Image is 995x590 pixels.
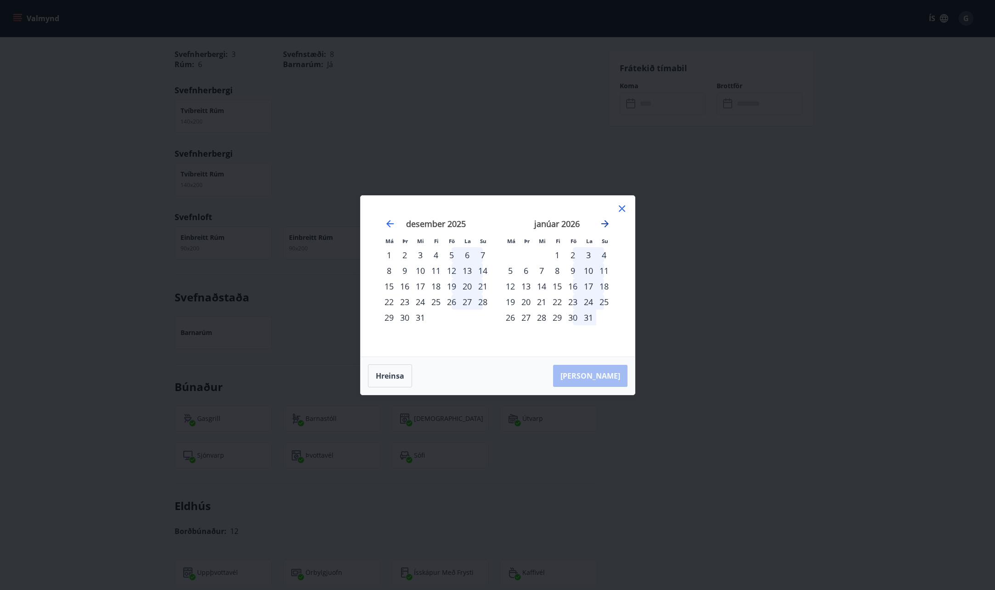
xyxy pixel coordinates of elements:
[503,263,518,278] td: Choose mánudagur, 5. janúar 2026 as your check-in date. It’s available.
[518,278,534,294] div: 13
[444,263,459,278] td: Choose föstudagur, 12. desember 2025 as your check-in date. It’s available.
[413,278,428,294] td: Choose miðvikudagur, 17. desember 2025 as your check-in date. It’s available.
[534,263,549,278] td: Choose miðvikudagur, 7. janúar 2026 as your check-in date. It’s available.
[444,247,459,263] td: Choose föstudagur, 5. desember 2025 as your check-in date. It’s available.
[381,247,397,263] div: 1
[397,310,413,325] td: Choose þriðjudagur, 30. desember 2025 as your check-in date. It’s available.
[428,294,444,310] td: Choose fimmtudagur, 25. desember 2025 as your check-in date. It’s available.
[581,278,596,294] td: Choose laugardagur, 17. janúar 2026 as your check-in date. It’s available.
[428,247,444,263] td: Choose fimmtudagur, 4. desember 2025 as your check-in date. It’s available.
[602,238,608,244] small: Su
[581,294,596,310] td: Choose laugardagur, 24. janúar 2026 as your check-in date. It’s available.
[428,263,444,278] td: Choose fimmtudagur, 11. desember 2025 as your check-in date. It’s available.
[565,247,581,263] td: Choose föstudagur, 2. janúar 2026 as your check-in date. It’s available.
[381,294,397,310] td: Choose mánudagur, 22. desember 2025 as your check-in date. It’s available.
[381,263,397,278] td: Choose mánudagur, 8. desember 2025 as your check-in date. It’s available.
[368,364,412,387] button: Hreinsa
[565,310,581,325] td: Choose föstudagur, 30. janúar 2026 as your check-in date. It’s available.
[397,278,413,294] td: Choose þriðjudagur, 16. desember 2025 as your check-in date. It’s available.
[571,238,577,244] small: Fö
[413,247,428,263] div: 3
[549,294,565,310] td: Choose fimmtudagur, 22. janúar 2026 as your check-in date. It’s available.
[428,278,444,294] div: 18
[518,263,534,278] div: 6
[549,278,565,294] div: 15
[518,310,534,325] td: Choose þriðjudagur, 27. janúar 2026 as your check-in date. It’s available.
[449,238,455,244] small: Fö
[503,294,518,310] div: 19
[581,263,596,278] div: 10
[581,247,596,263] td: Choose laugardagur, 3. janúar 2026 as your check-in date. It’s available.
[459,278,475,294] div: 20
[534,294,549,310] td: Choose miðvikudagur, 21. janúar 2026 as your check-in date. It’s available.
[518,310,534,325] div: 27
[534,278,549,294] div: 14
[459,263,475,278] div: 13
[397,247,413,263] td: Choose þriðjudagur, 2. desember 2025 as your check-in date. It’s available.
[381,263,397,278] div: 8
[565,263,581,278] td: Choose föstudagur, 9. janúar 2026 as your check-in date. It’s available.
[413,310,428,325] td: Choose miðvikudagur, 31. desember 2025 as your check-in date. It’s available.
[565,278,581,294] td: Choose föstudagur, 16. janúar 2026 as your check-in date. It’s available.
[475,263,491,278] td: Choose sunnudagur, 14. desember 2025 as your check-in date. It’s available.
[518,278,534,294] td: Choose þriðjudagur, 13. janúar 2026 as your check-in date. It’s available.
[417,238,424,244] small: Mi
[475,278,491,294] td: Choose sunnudagur, 21. desember 2025 as your check-in date. It’s available.
[381,278,397,294] div: 15
[402,238,408,244] small: Þr
[524,238,530,244] small: Þr
[503,310,518,325] div: 26
[381,310,397,325] div: 29
[459,294,475,310] div: 27
[565,263,581,278] div: 9
[480,238,486,244] small: Su
[518,294,534,310] td: Choose þriðjudagur, 20. janúar 2026 as your check-in date. It’s available.
[503,294,518,310] td: Choose mánudagur, 19. janúar 2026 as your check-in date. It’s available.
[459,247,475,263] div: 6
[503,310,518,325] td: Choose mánudagur, 26. janúar 2026 as your check-in date. It’s available.
[596,278,612,294] td: Choose sunnudagur, 18. janúar 2026 as your check-in date. It’s available.
[444,294,459,310] td: Choose föstudagur, 26. desember 2025 as your check-in date. It’s available.
[464,238,471,244] small: La
[475,294,491,310] td: Choose sunnudagur, 28. desember 2025 as your check-in date. It’s available.
[565,278,581,294] div: 16
[413,278,428,294] div: 17
[381,310,397,325] td: Choose mánudagur, 29. desember 2025 as your check-in date. It’s available.
[444,294,459,310] div: 26
[413,263,428,278] div: 10
[503,278,518,294] td: Choose mánudagur, 12. janúar 2026 as your check-in date. It’s available.
[549,310,565,325] td: Choose fimmtudagur, 29. janúar 2026 as your check-in date. It’s available.
[596,294,612,310] td: Choose sunnudagur, 25. janúar 2026 as your check-in date. It’s available.
[444,278,459,294] div: 19
[549,294,565,310] div: 22
[581,294,596,310] div: 24
[596,294,612,310] div: 25
[413,294,428,310] div: 24
[549,278,565,294] td: Choose fimmtudagur, 15. janúar 2026 as your check-in date. It’s available.
[372,207,624,346] div: Calendar
[534,310,549,325] td: Choose miðvikudagur, 28. janúar 2026 as your check-in date. It’s available.
[406,218,466,229] strong: desember 2025
[381,294,397,310] div: 22
[539,238,546,244] small: Mi
[459,294,475,310] td: Choose laugardagur, 27. desember 2025 as your check-in date. It’s available.
[507,238,515,244] small: Má
[596,263,612,278] div: 11
[596,247,612,263] td: Choose sunnudagur, 4. janúar 2026 as your check-in date. It’s available.
[397,263,413,278] div: 9
[397,294,413,310] div: 23
[549,310,565,325] div: 29
[549,247,565,263] div: 1
[503,263,518,278] div: 5
[459,278,475,294] td: Choose laugardagur, 20. desember 2025 as your check-in date. It’s available.
[596,263,612,278] td: Choose sunnudagur, 11. janúar 2026 as your check-in date. It’s available.
[534,294,549,310] div: 21
[397,294,413,310] td: Choose þriðjudagur, 23. desember 2025 as your check-in date. It’s available.
[381,247,397,263] td: Choose mánudagur, 1. desember 2025 as your check-in date. It’s available.
[586,238,593,244] small: La
[534,218,580,229] strong: janúar 2026
[503,278,518,294] div: 12
[534,310,549,325] div: 28
[428,263,444,278] div: 11
[518,294,534,310] div: 20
